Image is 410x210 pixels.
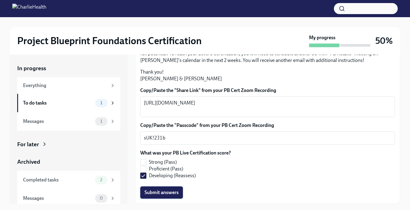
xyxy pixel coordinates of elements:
span: 0 [96,196,106,200]
div: Messages [23,195,93,202]
div: Everything [23,82,107,89]
h2: Project Blueprint Foundations Certification [17,35,202,47]
span: Strong (Pass) [149,159,177,166]
a: Messages1 [17,112,120,131]
a: Messages0 [17,189,120,208]
p: Thank you! [PERSON_NAME] & [PERSON_NAME] [140,69,395,82]
div: To do tasks [23,100,93,106]
a: Completed tasks2 [17,171,120,189]
a: Everything [17,77,120,94]
span: Developing (Reassess) [149,172,196,179]
span: 1 [97,119,106,124]
span: Submit answers [145,189,179,196]
a: To do tasks1 [17,94,120,112]
label: Copy/Paste the "Share Link" from your PB Cert Zoom Recording [140,87,395,94]
label: What was your PB Live Certification score? [140,150,231,156]
div: Messages [23,118,93,125]
span: 2 [96,178,106,182]
a: Archived [17,158,120,166]
textarea: [URL][DOMAIN_NAME] [144,99,391,114]
textarea: sUK!2J1b [144,134,391,142]
label: Copy/Paste the "Passcode" from your PB Cert Zoom Recording [140,122,395,129]
div: Completed tasks [23,177,93,183]
span: 1 [97,101,106,105]
div: For later [17,140,39,148]
button: Submit answers [140,186,183,199]
h3: 50% [375,35,393,46]
img: CharlieHealth [12,4,46,13]
a: For later [17,140,120,148]
a: In progress [17,64,120,72]
strong: My progress [309,34,335,41]
span: Proficient (Pass) [149,166,183,172]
